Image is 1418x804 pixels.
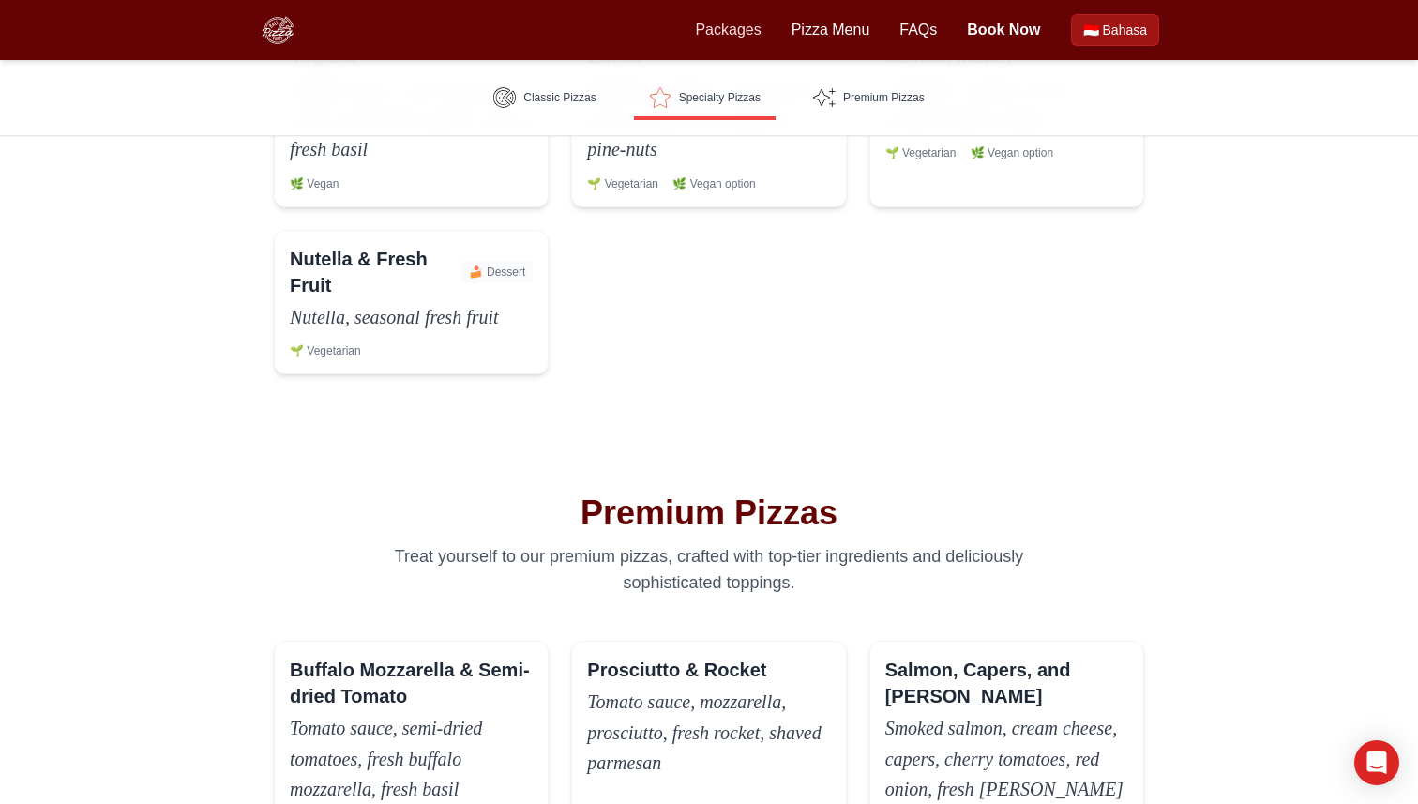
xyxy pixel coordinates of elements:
[290,657,533,709] h3: Buffalo Mozzarella & Semi-dried Tomato
[813,86,836,109] img: Premium Pizzas
[461,261,533,283] span: Dessert
[634,75,776,120] a: Specialty Pizzas
[1103,21,1147,39] span: Bahasa
[1354,740,1399,785] div: Open Intercom Messenger
[469,265,483,279] span: 🍰
[523,90,596,105] span: Classic Pizzas
[649,86,671,109] img: Specialty Pizzas
[587,657,766,683] h3: Prosciutto & Rocket
[290,302,533,333] p: Nutella, seasonal fresh fruit
[885,145,957,160] span: 🌱 Vegetarian
[843,90,925,105] span: Premium Pizzas
[672,176,755,191] span: 🌿 Vegan option
[290,176,339,191] span: 🌿 Vegan
[259,11,296,49] img: Bali Pizza Party Logo
[290,246,461,298] h3: Nutella & Fresh Fruit
[679,90,761,105] span: Specialty Pizzas
[274,494,1144,532] h2: Premium Pizzas
[493,86,516,109] img: Classic Pizzas
[349,543,1069,596] p: Treat yourself to our premium pizzas, crafted with top-tier ingredients and deliciously sophistic...
[1071,14,1159,46] a: Beralih ke Bahasa Indonesia
[274,230,549,375] div: Nutella & Fresh Fruit Pizza (also known as Dessert Pizza) - Bali Pizza Party
[792,19,870,41] a: Pizza Menu
[967,19,1040,41] a: Book Now
[899,19,937,41] a: FAQs
[587,176,658,191] span: 🌱 Vegetarian
[290,343,361,358] span: 🌱 Vegetarian
[885,657,1128,709] h3: Salmon, Capers, and [PERSON_NAME]
[971,145,1053,160] span: 🌿 Vegan option
[798,75,940,120] a: Premium Pizzas
[695,19,761,41] a: Packages
[478,75,611,120] a: Classic Pizzas
[587,687,830,779] p: Tomato sauce, mozzarella, prosciutto, fresh rocket, shaved parmesan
